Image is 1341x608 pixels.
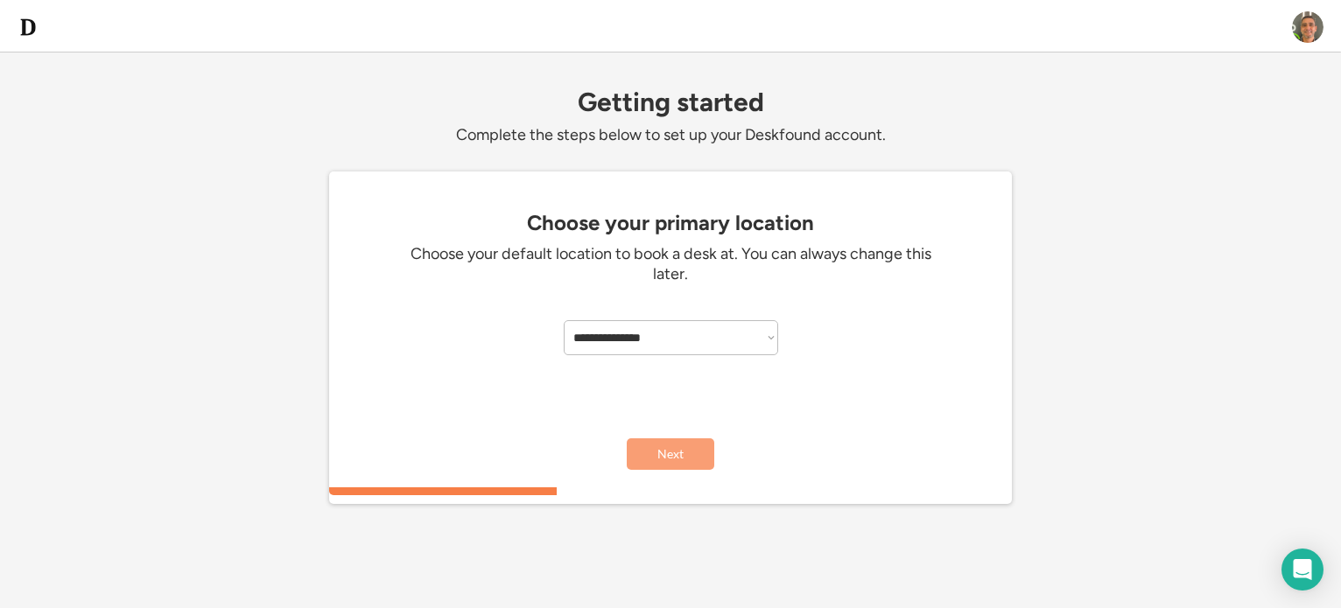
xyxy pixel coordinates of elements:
div: 33.3333333333333% [333,487,1015,495]
div: Choose your default location to book a desk at. You can always change this later. [408,244,933,285]
div: Getting started [329,87,1012,116]
div: Choose your primary location [338,211,1003,235]
img: d-whitebg.png [18,17,39,38]
button: Next [627,438,714,470]
img: ACg8ocLQmJh6AHIlNm3SlZD_tqvGhPdAfVJXLBE2p_knC-FpmN3NdX4=s96-c [1292,11,1323,43]
div: Complete the steps below to set up your Deskfound account. [329,125,1012,145]
div: Open Intercom Messenger [1281,549,1323,591]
